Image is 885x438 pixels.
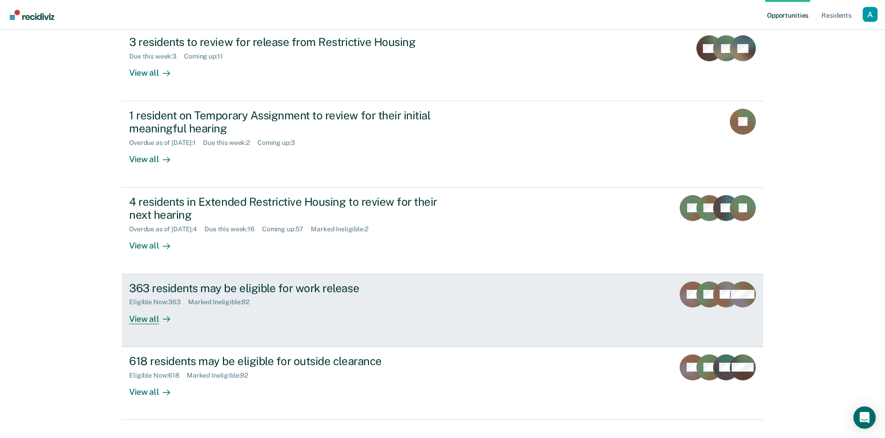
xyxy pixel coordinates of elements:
div: Coming up : 57 [262,225,311,233]
div: Marked Ineligible : 2 [311,225,375,233]
a: 363 residents may be eligible for work releaseEligible Now:363Marked Ineligible:92View all [122,274,763,347]
a: 618 residents may be eligible for outside clearanceEligible Now:618Marked Ineligible:92View all [122,347,763,420]
div: View all [129,379,181,397]
a: 4 residents in Extended Restrictive Housing to review for their next hearingOverdue as of [DATE]:... [122,188,763,274]
div: View all [129,147,181,165]
div: Due this week : 2 [203,139,257,147]
button: Profile dropdown button [863,7,878,22]
a: 1 resident on Temporary Assignment to review for their initial meaningful hearingOverdue as of [D... [122,101,763,188]
div: 363 residents may be eligible for work release [129,281,455,295]
div: Eligible Now : 363 [129,298,188,306]
div: Overdue as of [DATE] : 1 [129,139,203,147]
img: Recidiviz [10,10,54,20]
div: Due this week : 16 [204,225,262,233]
div: Marked Ineligible : 92 [188,298,257,306]
div: 618 residents may be eligible for outside clearance [129,354,455,368]
div: View all [129,233,181,251]
div: 4 residents in Extended Restrictive Housing to review for their next hearing [129,195,455,222]
div: Coming up : 3 [257,139,302,147]
a: 3 residents to review for release from Restrictive HousingDue this week:3Coming up:11View all [122,27,763,101]
div: Open Intercom Messenger [853,406,876,429]
div: 1 resident on Temporary Assignment to review for their initial meaningful hearing [129,109,455,136]
div: View all [129,306,181,324]
div: 3 residents to review for release from Restrictive Housing [129,35,455,49]
div: View all [129,60,181,78]
div: Eligible Now : 618 [129,372,187,379]
div: Overdue as of [DATE] : 4 [129,225,204,233]
div: Coming up : 11 [184,52,230,60]
div: Due this week : 3 [129,52,184,60]
div: Marked Ineligible : 92 [187,372,256,379]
